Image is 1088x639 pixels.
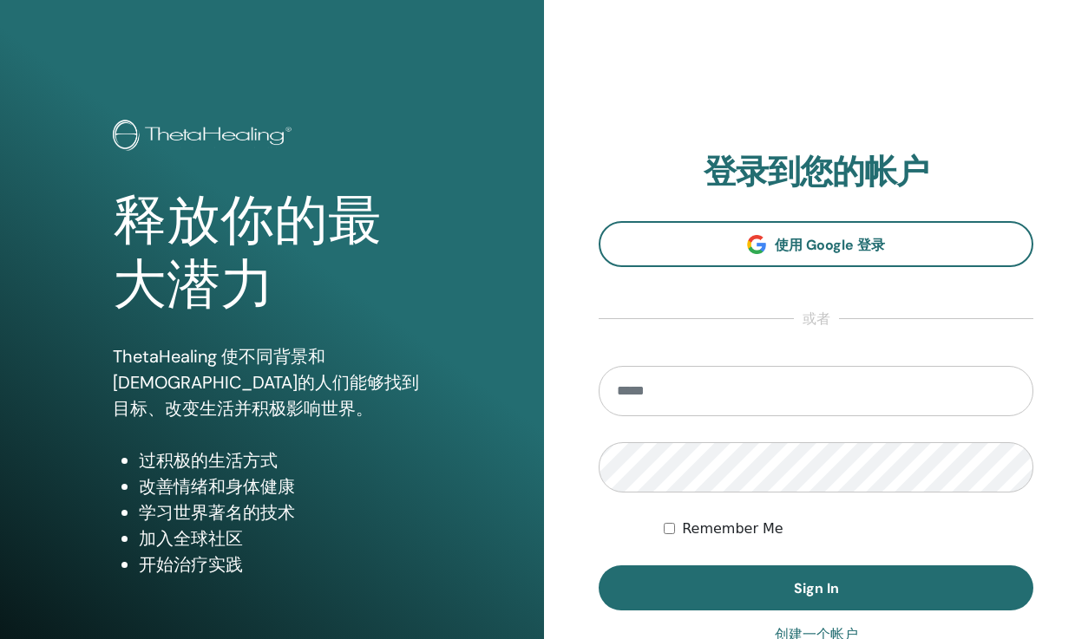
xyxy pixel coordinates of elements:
[775,236,885,254] span: 使用 Google 登录
[139,551,432,577] li: 开始治疗实践
[113,189,432,318] h1: 释放你的最大潜力
[139,447,432,473] li: 过积极的生活方式
[139,525,432,551] li: 加入全球社区
[113,343,432,421] p: ThetaHealing 使不同背景和[DEMOGRAPHIC_DATA]的人们能够找到目标、改变生活并积极影响世界。
[599,565,1033,610] button: Sign In
[599,153,1033,192] h2: 登录到您的帐户
[599,221,1033,267] a: 使用 Google 登录
[794,309,839,329] span: 或者
[139,499,432,525] li: 学习世界著名的技术
[139,473,432,499] li: 改善情绪和身体健康
[794,579,839,597] span: Sign In
[682,518,783,539] label: Remember Me
[664,518,1033,539] div: Keep me authenticated indefinitely or until I manually logout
